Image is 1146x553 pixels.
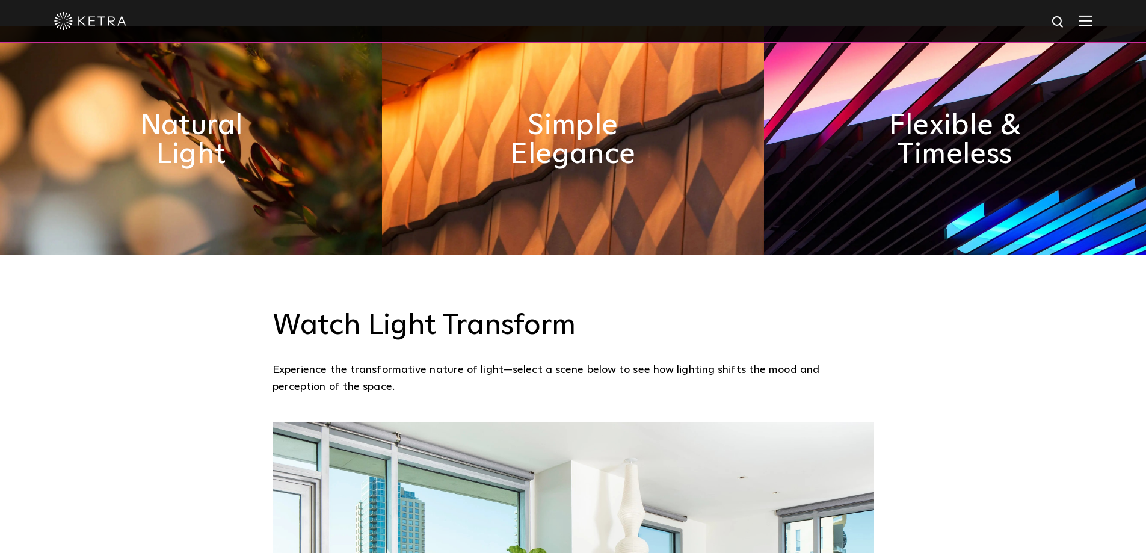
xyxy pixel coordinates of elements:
[864,111,1045,169] h2: Flexible & Timeless
[1051,15,1066,30] img: search icon
[764,26,1146,255] img: flexible_timeless_ketra
[482,111,663,169] h2: Simple Elegance
[1079,15,1092,26] img: Hamburger%20Nav.svg
[273,309,874,344] h3: Watch Light Transform
[273,362,868,396] p: Experience the transformative nature of light—select a scene below to see how lighting shifts the...
[100,111,281,169] h2: Natural Light
[382,26,764,255] img: simple_elegance
[54,12,126,30] img: ketra-logo-2019-white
